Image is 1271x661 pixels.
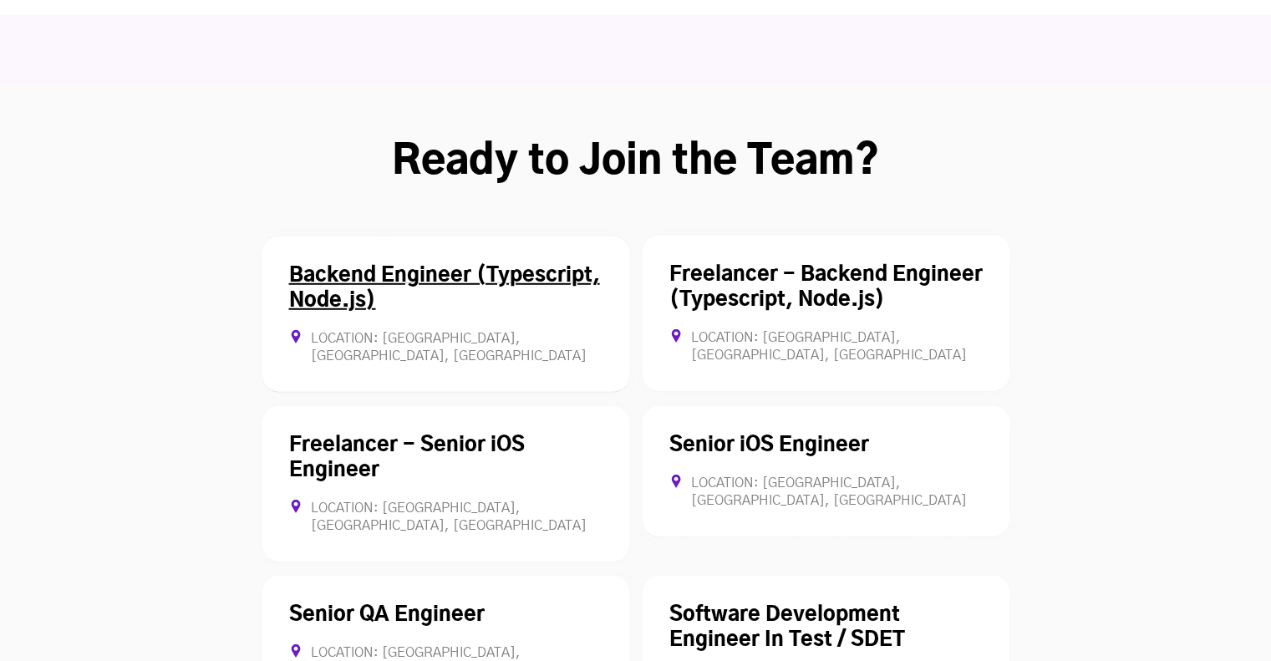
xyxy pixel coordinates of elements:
[289,266,600,311] a: Backend Engineer (Typescript, Node.js)
[289,435,525,480] a: Freelancer - Senior iOS Engineer
[669,605,905,650] a: Software Development Engineer In Test / SDET
[289,330,602,365] div: Location: [GEOGRAPHIC_DATA], [GEOGRAPHIC_DATA], [GEOGRAPHIC_DATA]
[669,329,983,364] div: Location: [GEOGRAPHIC_DATA], [GEOGRAPHIC_DATA], [GEOGRAPHIC_DATA]
[392,142,879,182] strong: Ready to Join the Team?
[289,500,602,535] div: Location: [GEOGRAPHIC_DATA], [GEOGRAPHIC_DATA], [GEOGRAPHIC_DATA]
[669,435,869,455] a: Senior iOS Engineer
[289,605,485,625] a: Senior QA Engineer
[669,475,983,510] div: Location: [GEOGRAPHIC_DATA], [GEOGRAPHIC_DATA], [GEOGRAPHIC_DATA]
[669,265,983,310] a: Freelancer - Backend Engineer (Typescript, Node.js)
